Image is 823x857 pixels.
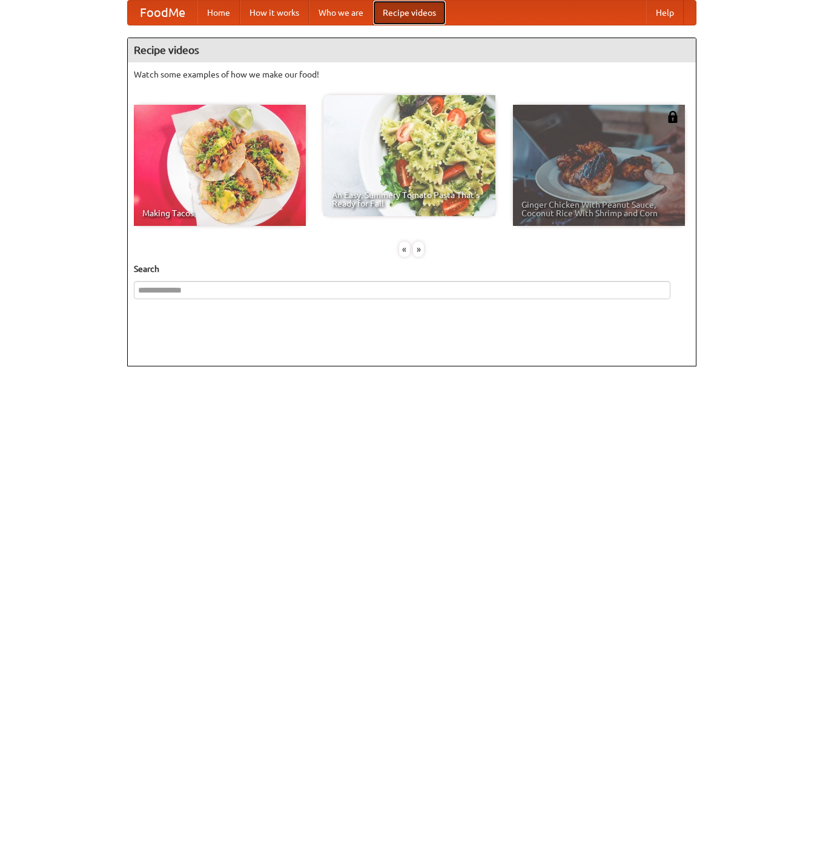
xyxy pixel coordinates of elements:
h5: Search [134,263,690,275]
div: » [413,242,424,257]
img: 483408.png [667,111,679,123]
a: Making Tacos [134,105,306,226]
p: Watch some examples of how we make our food! [134,68,690,81]
a: Recipe videos [373,1,446,25]
a: FoodMe [128,1,197,25]
a: How it works [240,1,309,25]
a: Home [197,1,240,25]
a: Help [646,1,684,25]
span: An Easy, Summery Tomato Pasta That's Ready for Fall [332,191,487,208]
a: An Easy, Summery Tomato Pasta That's Ready for Fall [323,95,495,216]
span: Making Tacos [142,209,297,217]
div: « [399,242,410,257]
a: Who we are [309,1,373,25]
h4: Recipe videos [128,38,696,62]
